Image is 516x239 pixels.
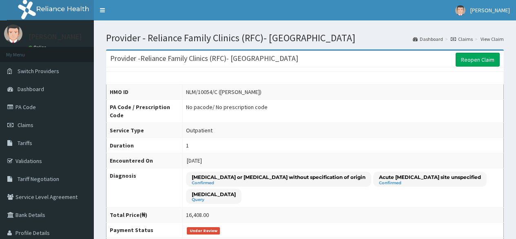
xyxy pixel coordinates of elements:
[186,141,189,150] div: 1
[110,55,298,62] h3: Provider - Reliance Family Clinics (RFC)- [GEOGRAPHIC_DATA]
[456,53,500,67] a: Reopen Claim
[18,67,59,75] span: Switch Providers
[192,191,236,198] p: [MEDICAL_DATA]
[470,7,510,14] span: [PERSON_NAME]
[106,153,183,168] th: Encountered On
[379,181,481,185] small: Confirmed
[106,100,183,123] th: PA Code / Prescription Code
[106,223,183,238] th: Payment Status
[192,198,236,202] small: Query
[106,85,183,100] th: HMO ID
[379,174,481,181] p: Acute [MEDICAL_DATA] site unspecified
[192,174,365,181] p: [MEDICAL_DATA] or [MEDICAL_DATA] without specification of origin
[192,181,365,185] small: Confirmed
[106,33,504,43] h1: Provider - Reliance Family Clinics (RFC)- [GEOGRAPHIC_DATA]
[4,25,22,43] img: User Image
[186,211,209,219] div: 16,408.00
[106,208,183,223] th: Total Price(₦)
[455,5,465,16] img: User Image
[106,123,183,138] th: Service Type
[186,103,268,111] div: No pacode / No prescription code
[29,45,48,50] a: Online
[106,168,183,208] th: Diagnosis
[187,157,202,164] span: [DATE]
[18,121,33,129] span: Claims
[106,138,183,153] th: Duration
[18,85,44,93] span: Dashboard
[187,227,220,235] span: Under Review
[18,139,32,147] span: Tariffs
[29,33,82,40] p: [PERSON_NAME]
[186,126,213,134] div: Outpatient
[413,36,443,42] a: Dashboard
[186,88,261,96] div: NLM/10054/C ([PERSON_NAME])
[18,175,59,183] span: Tariff Negotiation
[481,36,504,42] a: View Claim
[451,36,473,42] a: Claims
